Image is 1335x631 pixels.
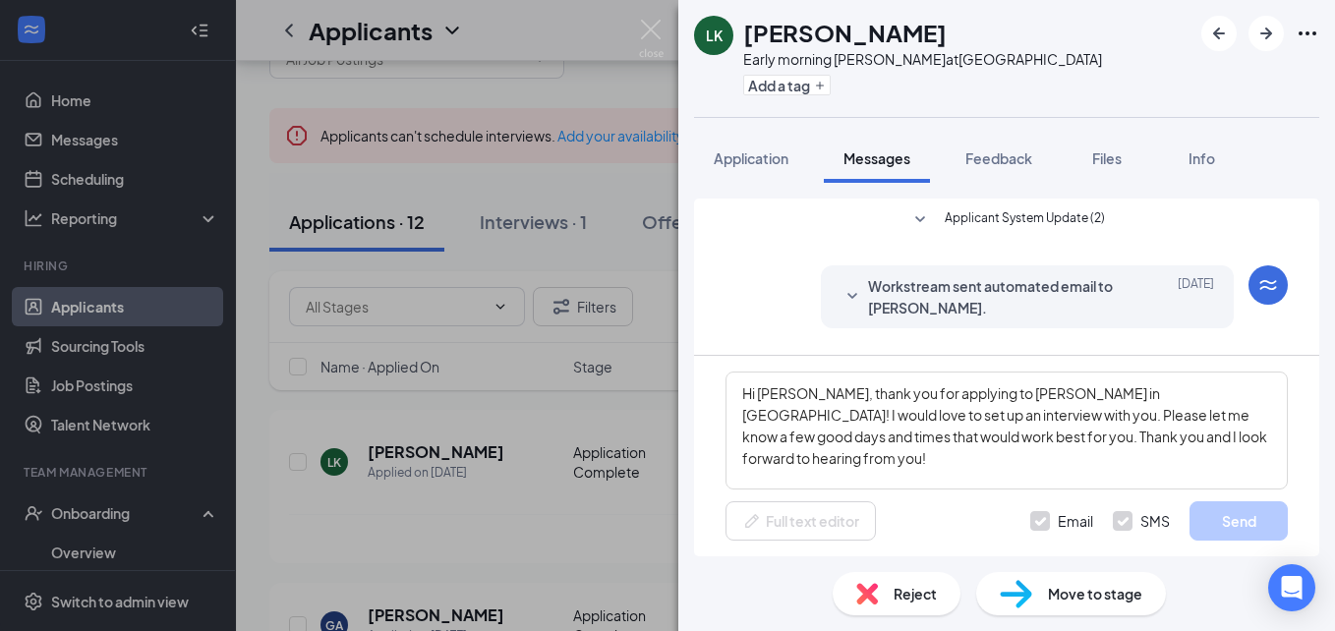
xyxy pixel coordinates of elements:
[843,149,910,167] span: Messages
[868,275,1126,318] span: Workstream sent automated email to [PERSON_NAME].
[965,149,1032,167] span: Feedback
[1201,16,1237,51] button: ArrowLeftNew
[1248,16,1284,51] button: ArrowRight
[743,49,1102,69] div: Early morning [PERSON_NAME] at [GEOGRAPHIC_DATA]
[743,75,831,95] button: PlusAdd a tag
[1189,149,1215,167] span: Info
[841,285,864,309] svg: SmallChevronDown
[908,208,1105,232] button: SmallChevronDownApplicant System Update (2)
[706,26,723,45] div: LK
[726,372,1288,489] textarea: Hi [PERSON_NAME], thank you for applying to [PERSON_NAME] in [GEOGRAPHIC_DATA]! I would love to s...
[1268,564,1315,611] div: Open Intercom Messenger
[1178,275,1214,318] span: [DATE]
[726,501,876,541] button: Full text editorPen
[743,16,947,49] h1: [PERSON_NAME]
[1190,501,1288,541] button: Send
[814,80,826,91] svg: Plus
[908,208,932,232] svg: SmallChevronDown
[1296,22,1319,45] svg: Ellipses
[1207,22,1231,45] svg: ArrowLeftNew
[945,208,1105,232] span: Applicant System Update (2)
[714,149,788,167] span: Application
[1048,583,1142,604] span: Move to stage
[1256,273,1280,297] svg: WorkstreamLogo
[894,583,937,604] span: Reject
[742,511,762,531] svg: Pen
[1092,149,1122,167] span: Files
[1254,22,1278,45] svg: ArrowRight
